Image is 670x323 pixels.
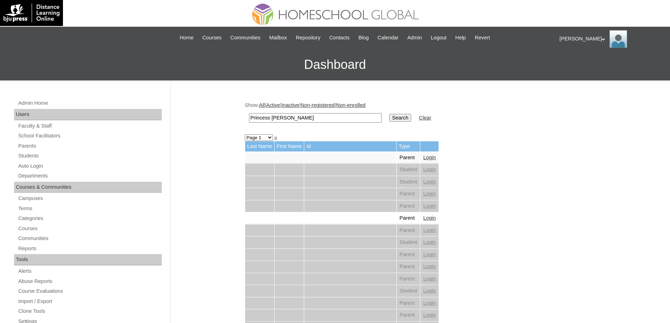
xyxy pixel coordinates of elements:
a: Home [176,34,197,42]
a: Login [423,191,436,196]
a: » [274,135,277,140]
h3: Dashboard [4,49,666,80]
td: Last Name [245,141,274,151]
a: Departments [18,172,162,180]
a: Students [18,151,162,160]
td: Student [397,285,420,297]
td: Type [397,141,420,151]
span: Home [180,34,193,42]
div: Show: | | | | [245,102,593,127]
td: Parent [397,273,420,285]
a: Non-enrolled [336,102,365,108]
a: School Facilitators [18,131,162,140]
a: Auto Login [18,162,162,170]
span: Mailbox [269,34,287,42]
span: Admin [407,34,422,42]
span: Revert [475,34,490,42]
a: Courses [199,34,225,42]
img: logo-white.png [4,4,59,22]
div: Courses & Communities [14,182,162,193]
td: Parent [397,309,420,321]
a: Clone Tools [18,307,162,316]
td: Parent [397,188,420,200]
td: Parent [397,261,420,273]
a: Non-registered [301,102,335,108]
a: Login [423,300,436,306]
a: Abuse Reports [18,277,162,286]
a: All [259,102,264,108]
a: Repository [292,34,324,42]
a: Faculty & Staff [18,122,162,130]
div: Tools [14,254,162,265]
td: First Name [275,141,304,151]
span: Courses [202,34,222,42]
input: Search [389,114,411,122]
a: Login [423,288,436,293]
a: Communities [227,34,264,42]
a: Communities [18,234,162,243]
td: Parent [397,212,420,224]
a: Categories [18,214,162,223]
a: Login [423,155,436,160]
td: Parent [397,225,420,237]
a: Blog [355,34,372,42]
a: Campuses [18,194,162,203]
span: Contacts [329,34,350,42]
a: Revert [471,34,493,42]
a: Mailbox [266,34,291,42]
a: Admin [404,34,426,42]
a: Login [423,215,436,221]
a: Active [266,102,280,108]
a: Courses [18,224,162,233]
a: Clear [419,115,431,121]
a: Logout [427,34,450,42]
a: Help [452,34,470,42]
a: Login [423,264,436,269]
a: Course Evaluations [18,287,162,296]
span: Logout [431,34,447,42]
span: Calendar [378,34,398,42]
a: Login [423,312,436,318]
a: Login [423,227,436,233]
div: Users [14,109,162,120]
a: Import / Export [18,297,162,306]
span: Help [455,34,466,42]
img: Ariane Ebuen [610,30,627,48]
td: Student [397,176,420,188]
td: Parent [397,249,420,261]
a: Parents [18,142,162,150]
a: Alerts [18,267,162,276]
a: Inactive [281,102,299,108]
td: Parent [397,152,420,164]
span: Repository [296,34,320,42]
span: Blog [358,34,369,42]
a: Login [423,167,436,172]
td: Student [397,237,420,248]
a: Login [423,239,436,245]
a: Login [423,203,436,209]
a: Contacts [326,34,353,42]
a: Login [423,252,436,257]
a: Admin Home [18,99,162,108]
a: Reports [18,244,162,253]
input: Search [249,113,382,123]
td: Parent [397,200,420,212]
a: Calendar [374,34,402,42]
a: Login [423,276,436,282]
a: Login [423,179,436,185]
a: Terms [18,204,162,213]
td: Id [304,141,396,151]
td: Parent [397,297,420,309]
span: Communities [230,34,261,42]
div: [PERSON_NAME] [560,30,663,48]
td: Student [397,164,420,176]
